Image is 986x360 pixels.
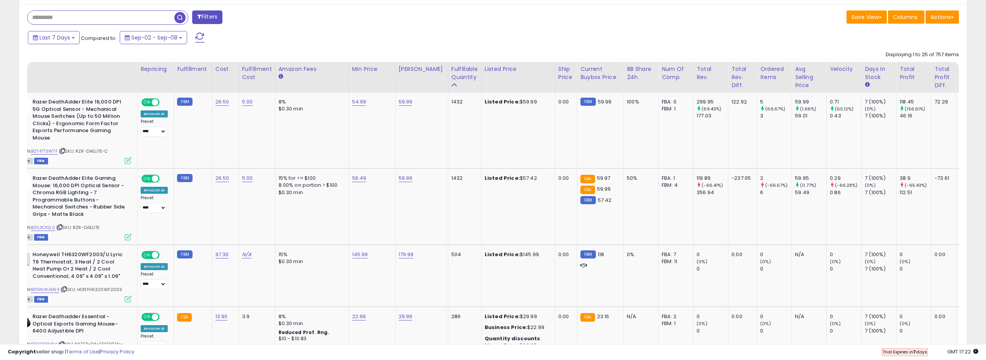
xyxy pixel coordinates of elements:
div: 0 [830,265,861,272]
div: 100% [627,98,652,105]
div: 0 [760,265,792,272]
div: 299.95 [697,98,728,105]
div: Ordered Items [760,65,788,81]
div: Days In Stock [865,65,893,81]
div: FBA: 1 [662,175,687,182]
div: Displaying 1 to 25 of 757 items [886,51,959,59]
span: ON [142,176,152,182]
div: FBM: 4 [662,182,687,189]
span: 59.99 [597,185,611,193]
span: | SKU: RZR-DAELITE-C [59,148,108,154]
a: 97.30 [215,251,229,258]
a: 59.99 [399,174,413,182]
div: 0 [697,251,728,258]
button: Last 7 Days [28,31,80,44]
button: Sep-02 - Sep-08 [120,31,187,44]
small: (0%) [697,258,707,265]
a: 26.50 [215,98,229,106]
div: 504 [451,251,475,258]
div: 3.9 [242,313,269,320]
small: (0%) [697,320,707,327]
div: 0.43 [830,112,861,119]
small: (0.77%) [800,182,816,188]
div: 8.00% on portion > $100 [279,182,343,189]
button: Columns [888,10,924,24]
div: 0 [760,313,792,320]
div: 0.00 [934,313,950,320]
div: FBA: 7 [662,251,687,258]
button: Save View [847,10,887,24]
div: 59.49 [795,189,826,196]
span: ON [142,252,152,258]
span: 59.99 [598,98,612,105]
small: (-66.28%) [835,182,857,188]
button: Actions [926,10,959,24]
div: 72.29 [934,98,950,105]
small: (0%) [830,320,841,327]
div: Amazon Fees [279,65,346,73]
div: Cost [215,65,236,73]
div: -73.61 [934,175,950,182]
div: 0 [760,327,792,334]
div: 0.29 [830,175,861,182]
div: Repricing [141,65,170,73]
div: 15% [279,251,343,258]
div: 0.00 [731,251,751,258]
small: (0%) [830,258,841,265]
small: (-66.67%) [765,182,788,188]
div: 0 [760,251,792,258]
span: OFF [158,314,171,320]
div: FBM: 1 [662,320,687,327]
div: FBM: 11 [662,258,687,265]
a: 179.99 [399,251,414,258]
strong: Copyright [8,348,36,355]
div: 0 [900,327,931,334]
div: 0 [900,265,931,272]
div: 0 [900,251,931,258]
span: OFF [158,99,171,106]
b: Honeywell TH6320WF2003/U Lyric T6 Thermostat, 3 Heat / 2 Cool Heat Pump Or 2 Heat / 2 Cool Conven... [33,251,127,282]
span: Last 7 Days [40,34,70,41]
div: 5 [760,98,792,105]
a: 29.99 [399,313,413,320]
div: 177.03 [697,112,728,119]
div: 7 (100%) [865,251,896,258]
div: 112.51 [900,189,931,196]
div: 1432 [451,98,475,105]
div: 7 (100%) [865,175,896,182]
div: Listed Price [485,65,552,73]
div: 0.71 [830,98,861,105]
div: -237.05 [731,175,751,182]
b: Razer DeathAdder Elite Gaming Mouse: 16,000 DPI Optical Sensor - Chroma RGB Lighting - 7 Programm... [33,175,127,220]
a: 145.99 [352,251,368,258]
div: 38.9 [900,175,931,182]
div: Preset: [141,334,168,351]
small: (65.12%) [835,106,854,112]
div: Ship Price [558,65,574,81]
div: Amazon AI [141,110,168,117]
span: FBM [34,296,48,303]
a: 26.50 [215,174,229,182]
b: Business Price: [485,324,527,331]
div: Amazon AI [141,325,168,332]
small: (156.61%) [905,106,925,112]
span: OFF [158,176,171,182]
span: ON [142,99,152,106]
div: 0.00 [934,251,950,258]
small: (66.67%) [765,106,785,112]
div: 0 [697,265,728,272]
div: FBA: 2 [662,313,687,320]
div: $29.99 [485,313,549,320]
b: Listed Price: [485,174,520,182]
span: FBM [34,234,48,241]
div: 59.95 [795,175,826,182]
a: B01MUKUMEX [31,286,59,293]
div: 0 [900,313,931,320]
span: ON [142,314,152,320]
a: B0747T3W7F [31,148,58,155]
div: 7 (100%) [865,327,896,334]
small: (-66.41%) [702,182,723,188]
div: 7 (100%) [865,112,896,119]
div: N/A [795,313,821,320]
div: 1432 [451,175,475,182]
